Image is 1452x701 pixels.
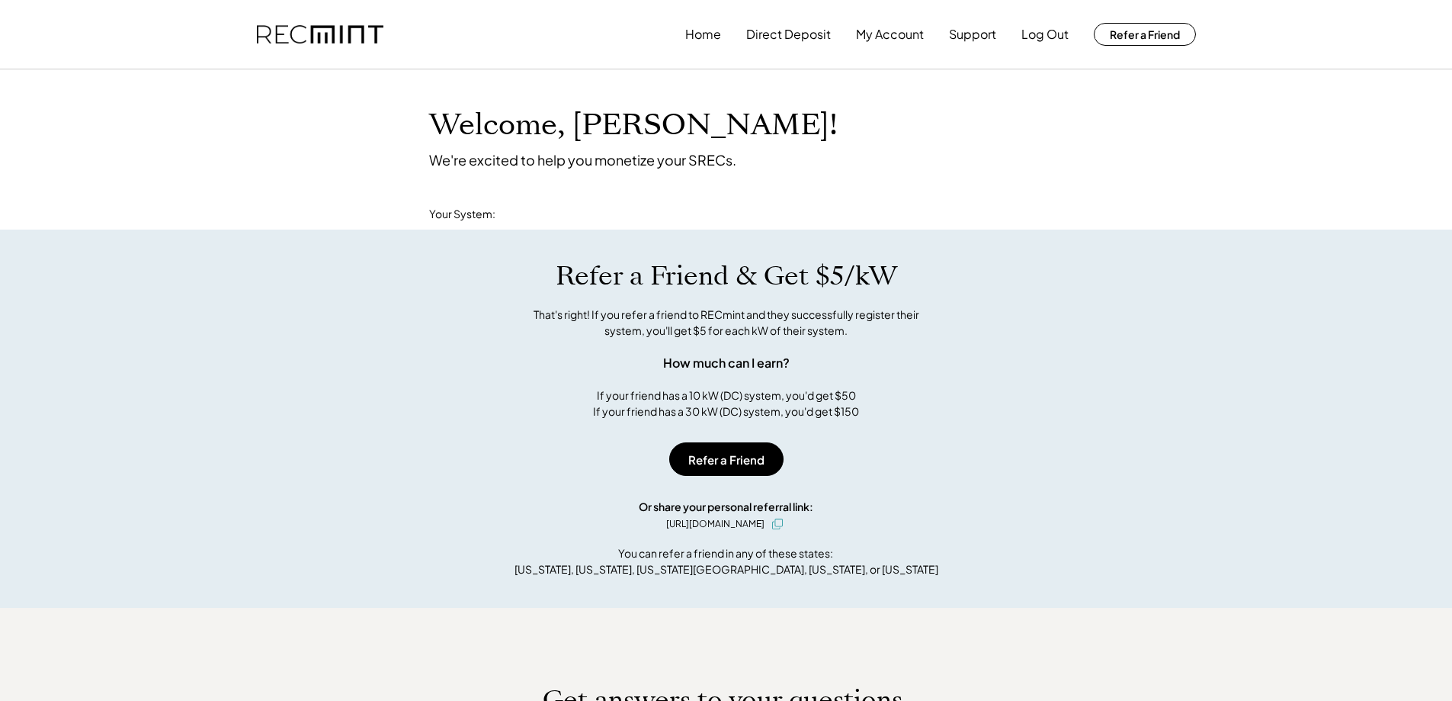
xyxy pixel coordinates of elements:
[666,517,764,531] div: [URL][DOMAIN_NAME]
[429,108,838,143] h1: Welcome, [PERSON_NAME]!
[663,354,790,372] div: How much can I earn?
[514,545,938,577] div: You can refer a friend in any of these states: [US_STATE], [US_STATE], [US_STATE][GEOGRAPHIC_DATA...
[429,151,736,169] div: We're excited to help you monetize your SRECs.
[949,19,996,50] button: Support
[768,515,787,533] button: click to copy
[639,499,813,515] div: Or share your personal referral link:
[593,387,859,420] div: If your friend has a 10 kW (DC) system, you'd get $50 If your friend has a 30 kW (DC) system, you...
[517,307,936,339] div: That's right! If you refer a friend to RECmint and they successfully register their system, you'l...
[1094,23,1196,46] button: Refer a Friend
[556,260,897,292] h1: Refer a Friend & Get $5/kW
[685,19,721,50] button: Home
[1021,19,1069,50] button: Log Out
[257,25,383,44] img: recmint-logotype%403x.png
[856,19,924,50] button: My Account
[746,19,831,50] button: Direct Deposit
[429,207,495,222] div: Your System:
[669,442,784,476] button: Refer a Friend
